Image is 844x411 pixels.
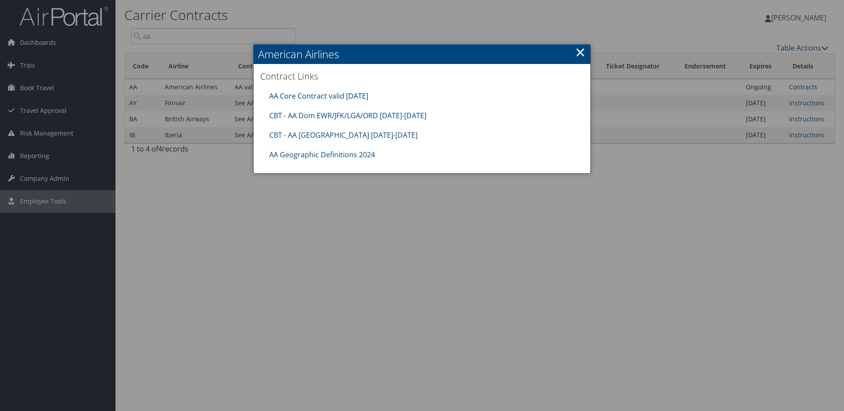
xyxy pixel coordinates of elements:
a: CBT - AA Dom EWR/JFK/LGA/ORD [DATE]-[DATE] [269,111,426,120]
a: AA Geographic Definitions 2024 [269,150,375,160]
a: AA Core Contract valid [DATE] [269,91,368,101]
a: × [575,43,585,61]
h2: American Airlines [254,44,590,64]
h3: Contract Links [260,70,584,83]
a: CBT - AA [GEOGRAPHIC_DATA] [DATE]-[DATE] [269,130,418,140]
